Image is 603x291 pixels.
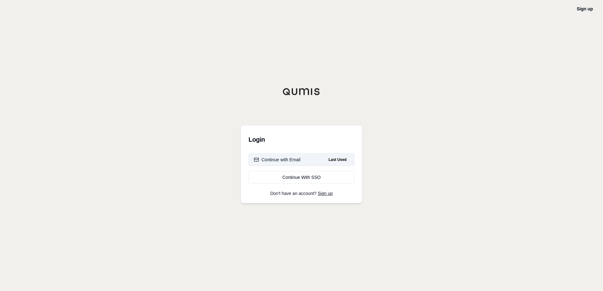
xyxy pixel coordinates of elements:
[283,88,320,95] img: Qumis
[249,171,354,184] a: Continue With SSO
[249,191,354,196] p: Don't have an account?
[249,153,354,166] button: Continue with EmailLast Used
[249,133,354,146] h3: Login
[254,174,349,180] div: Continue With SSO
[318,191,333,196] a: Sign up
[254,157,301,163] div: Continue with Email
[577,6,593,11] a: Sign up
[326,156,349,163] span: Last Used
